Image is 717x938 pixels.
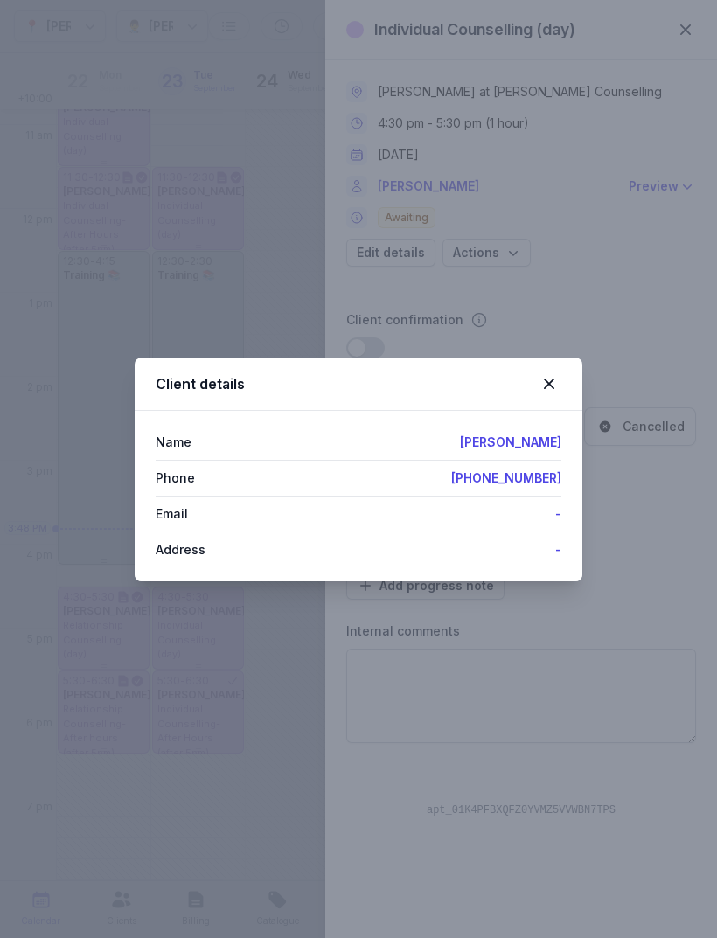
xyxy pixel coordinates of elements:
div: Client details [156,373,537,394]
div: Name [156,432,191,453]
div: Address [156,539,205,560]
a: [PHONE_NUMBER] [451,470,561,485]
a: [PERSON_NAME] [460,434,561,449]
a: - [555,542,561,557]
a: - [555,506,561,521]
div: Phone [156,468,195,489]
div: Email [156,504,188,525]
